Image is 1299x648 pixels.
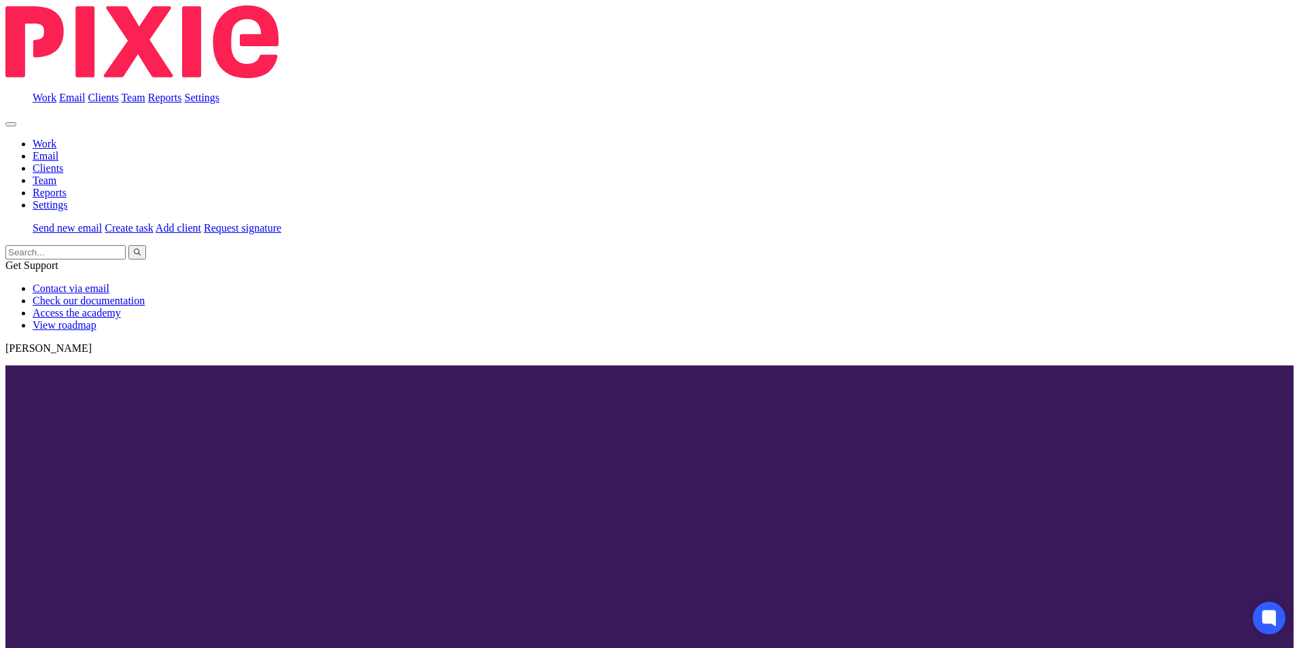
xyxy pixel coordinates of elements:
[5,245,126,259] input: Search
[59,92,85,103] a: Email
[128,245,146,259] button: Search
[33,319,96,331] a: View roadmap
[5,5,279,78] img: Pixie
[204,222,281,234] a: Request signature
[33,138,56,149] a: Work
[5,342,1294,355] p: [PERSON_NAME]
[33,162,63,174] a: Clients
[148,92,182,103] a: Reports
[33,283,109,294] a: Contact via email
[33,150,58,162] a: Email
[33,307,121,319] a: Access the academy
[156,222,201,234] a: Add client
[121,92,145,103] a: Team
[88,92,118,103] a: Clients
[105,222,154,234] a: Create task
[33,92,56,103] a: Work
[33,295,145,306] a: Check our documentation
[185,92,220,103] a: Settings
[33,222,102,234] a: Send new email
[5,259,58,271] span: Get Support
[33,199,68,211] a: Settings
[33,187,67,198] a: Reports
[33,175,56,186] a: Team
